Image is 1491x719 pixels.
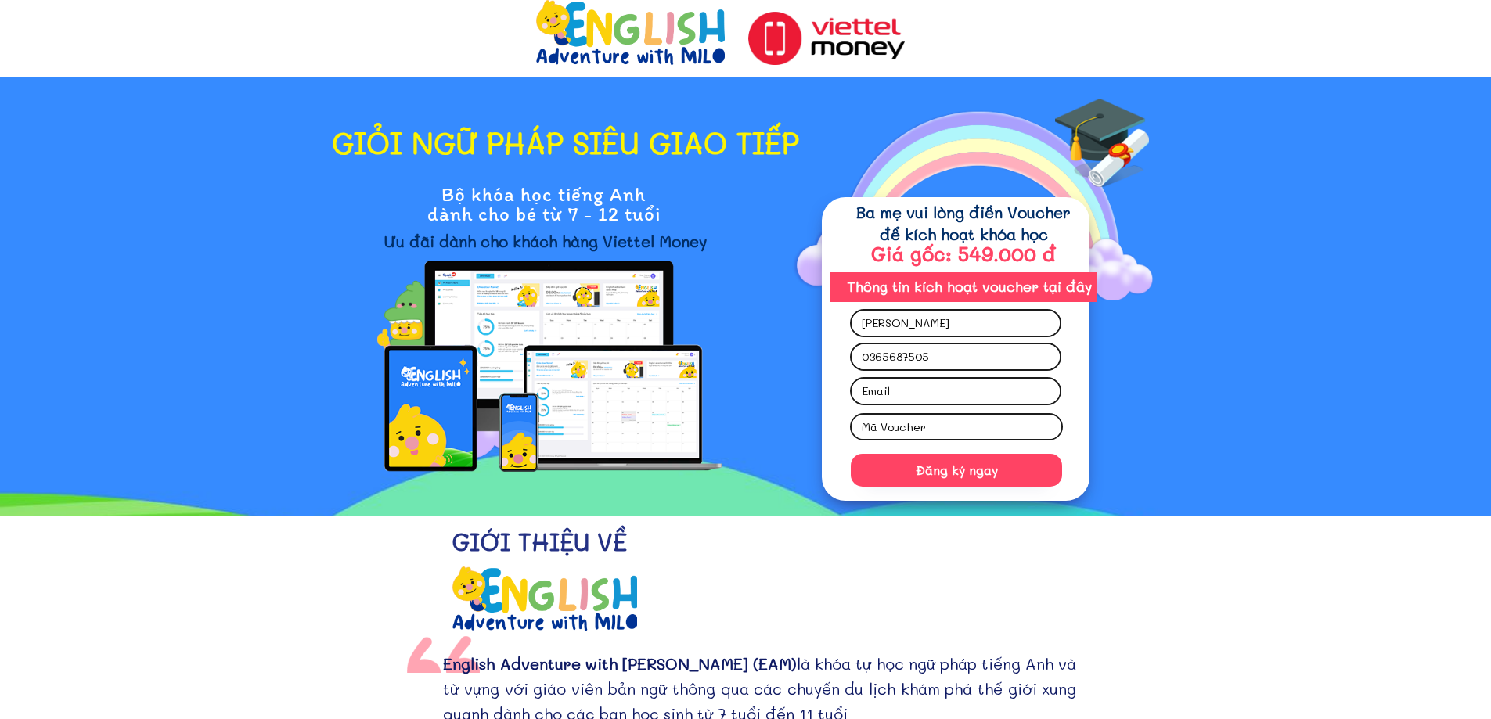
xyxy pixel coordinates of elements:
[370,185,718,224] h3: Bộ khóa học tiếng Anh dành cho bé từ 7 - 12 tuổi
[851,454,1062,487] p: Đăng ký ngay
[452,523,632,561] h3: Giới thiệu về
[852,201,1075,245] h3: Ba mẹ vui lòng điền Voucher để kích hoạt khóa học
[858,311,1053,336] input: Họ và tên
[858,379,1053,404] input: Email
[262,230,830,252] h3: Ưu đãi dành cho khách hàng Viettel Money
[834,277,1104,297] h3: Thông tin kích hoạt voucher tại đây
[840,240,1089,268] h3: Giá gốc: 549.000 đ
[858,344,1053,369] input: Số điện thoại
[443,653,797,674] span: English Adventure with [PERSON_NAME] (EAM)
[332,128,830,157] h1: giỏi ngữ pháp siêu giao tiếp
[858,415,1055,439] input: Mã Voucher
